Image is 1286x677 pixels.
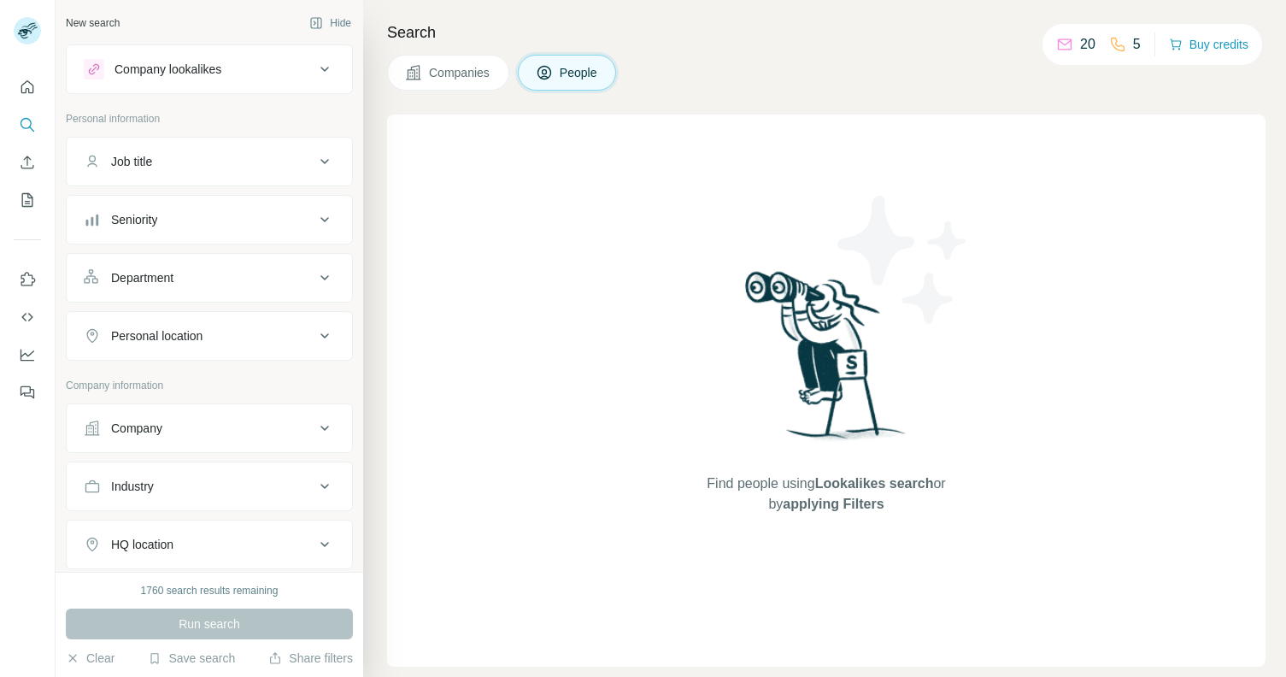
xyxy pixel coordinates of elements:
[66,15,120,31] div: New search
[1169,32,1248,56] button: Buy credits
[14,17,41,44] img: Avatar
[690,474,963,515] span: Find people using or by
[429,64,491,81] span: Companies
[783,497,884,511] span: applying Filters
[141,583,279,598] div: 1760 search results remaining
[67,141,352,182] button: Job title
[111,211,157,228] div: Seniority
[67,315,352,356] button: Personal location
[111,153,152,170] div: Job title
[111,478,154,495] div: Industry
[67,408,352,449] button: Company
[66,650,115,667] button: Clear
[67,257,352,298] button: Department
[1080,34,1095,55] p: 20
[66,378,353,393] p: Company information
[67,49,352,90] button: Company lookalikes
[826,183,980,337] img: Surfe Illustration - Stars
[111,269,173,286] div: Department
[66,111,353,127] p: Personal information
[815,476,934,491] span: Lookalikes search
[14,147,41,178] button: Enrich CSV
[14,302,41,333] button: Use Surfe API
[1133,34,1141,55] p: 5
[14,377,41,408] button: Feedback
[67,199,352,240] button: Seniority
[268,650,353,667] button: Share filters
[14,264,41,295] button: Use Surfe on LinkedIn
[115,61,221,78] div: Company lookalikes
[67,466,352,507] button: Industry
[111,327,203,344] div: Personal location
[560,64,599,81] span: People
[14,185,41,215] button: My lists
[14,339,41,370] button: Dashboard
[14,109,41,140] button: Search
[148,650,235,667] button: Save search
[387,21,1265,44] h4: Search
[14,72,41,103] button: Quick start
[111,536,173,553] div: HQ location
[737,267,915,457] img: Surfe Illustration - Woman searching with binoculars
[297,10,363,36] button: Hide
[111,420,162,437] div: Company
[67,524,352,565] button: HQ location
